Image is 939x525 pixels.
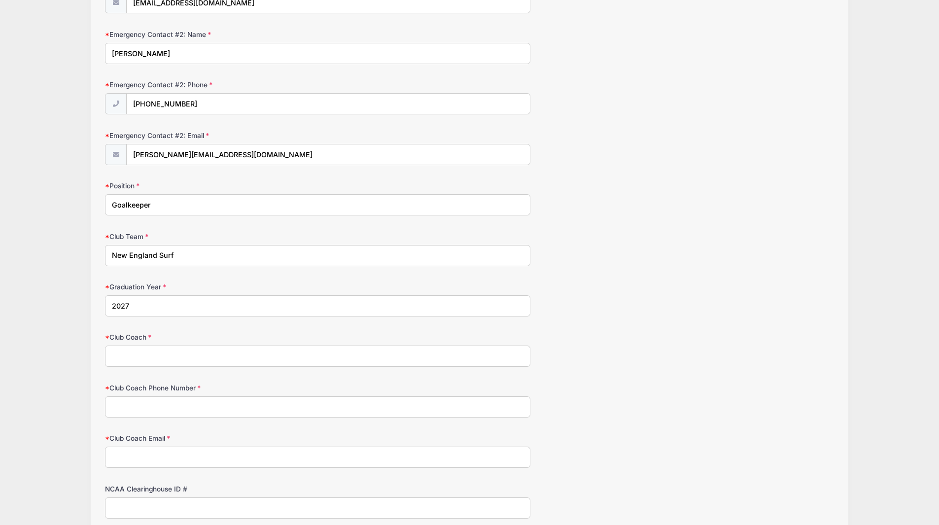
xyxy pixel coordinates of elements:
label: Club Team [105,232,348,242]
label: Emergency Contact #2: Phone [105,80,348,90]
input: email@email.com [126,144,530,165]
label: Emergency Contact #2: Name [105,30,348,39]
label: Emergency Contact #2: Email [105,131,348,140]
label: NCAA Clearinghouse ID # [105,484,348,494]
label: Club Coach Phone Number [105,383,348,393]
input: (xxx) xxx-xxxx [126,93,530,114]
label: Graduation Year [105,282,348,292]
label: Position [105,181,348,191]
label: Club Coach [105,332,348,342]
label: Club Coach Email [105,433,348,443]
